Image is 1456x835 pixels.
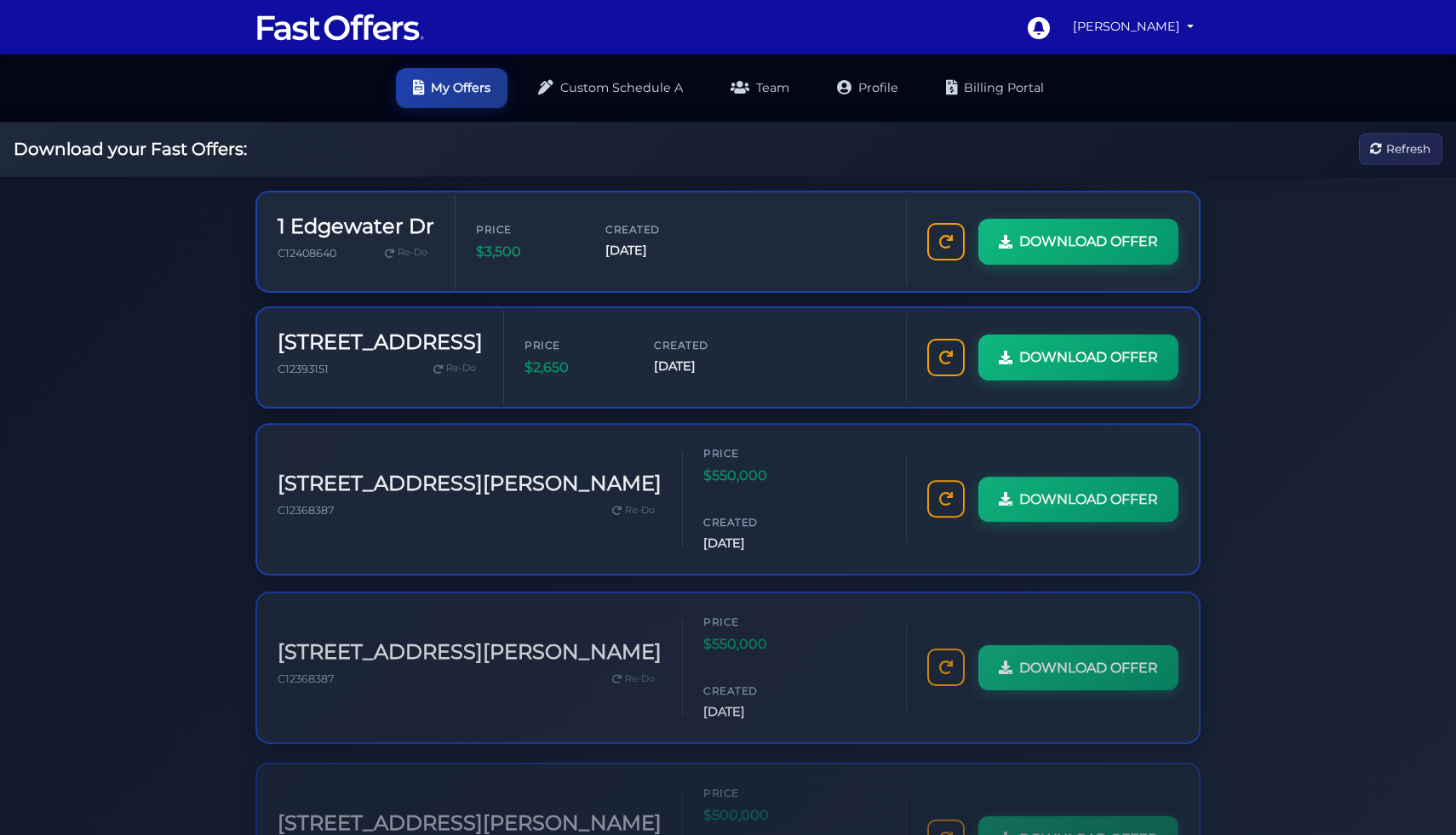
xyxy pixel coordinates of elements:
[1066,10,1201,43] a: [PERSON_NAME]
[1019,231,1158,253] span: DOWNLOAD OFFER
[396,68,507,108] a: My Offers
[820,68,915,108] a: Profile
[654,357,756,376] span: [DATE]
[978,219,1178,265] a: DOWNLOAD OFFER
[278,471,662,495] h3: [STREET_ADDRESS][PERSON_NAME]
[278,246,336,259] span: C12408640
[605,499,662,521] a: Re-Do
[703,513,805,529] span: Created
[703,533,805,552] span: [DATE]
[703,630,805,652] span: $550,000
[446,361,476,376] span: Re-Do
[14,139,247,159] h2: Download your Fast Offers:
[378,242,434,264] a: Re-Do
[525,336,627,352] span: Price
[605,665,662,687] a: Re-Do
[1019,346,1158,369] span: DOWNLOAD OFFER
[278,803,662,827] h3: [STREET_ADDRESS][PERSON_NAME]
[476,220,578,237] span: Price
[398,245,427,260] span: Re-Do
[703,776,805,792] span: Price
[1019,653,1158,675] span: DOWNLOAD OFFER
[625,668,655,683] span: Re-Do
[278,329,483,354] h3: [STREET_ADDRESS]
[703,610,805,626] span: Price
[1019,487,1158,509] span: DOWNLOAD OFFER
[978,335,1178,380] a: DOWNLOAD OFFER
[978,641,1178,687] a: DOWNLOAD OFFER
[605,241,708,260] span: [DATE]
[703,699,805,718] span: [DATE]
[1359,134,1442,165] button: Refresh
[605,220,708,237] span: Created
[703,444,805,460] span: Price
[1386,140,1430,158] span: Refresh
[929,68,1061,108] a: Billing Portal
[703,679,805,695] span: Created
[476,241,578,263] span: $3,500
[278,214,434,238] h3: 1 Edgewater Dr
[978,475,1178,521] a: DOWNLOAD OFFER
[278,637,662,661] h3: [STREET_ADDRESS][PERSON_NAME]
[521,68,700,108] a: Custom Schedule A
[703,796,805,818] span: $500,000
[654,336,756,352] span: Created
[703,464,805,486] span: $550,000
[278,362,329,375] span: C12393151
[625,502,655,518] span: Re-Do
[278,503,335,516] span: C12368387
[714,68,806,108] a: Team
[427,357,483,380] a: Re-Do
[525,357,627,379] span: $2,650
[278,669,335,682] span: C12368387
